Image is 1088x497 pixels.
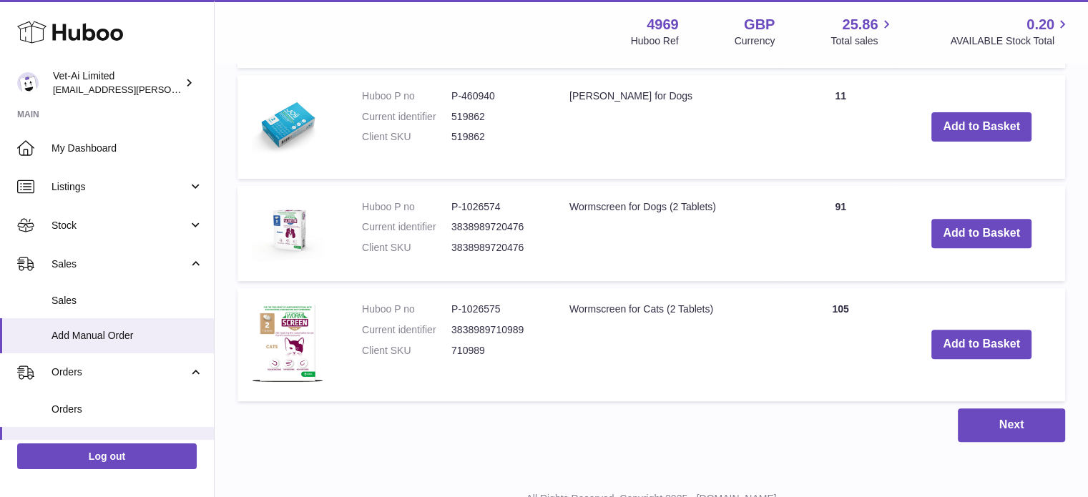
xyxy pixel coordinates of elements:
button: Add to Basket [931,219,1031,248]
span: [EMAIL_ADDRESS][PERSON_NAME][DOMAIN_NAME] [53,84,287,95]
img: abbey.fraser-roe@vet-ai.com [17,72,39,94]
img: Wormscreen for Dogs (2 Tablets) [252,200,323,264]
span: Listings [52,180,188,194]
dd: 3838989720476 [451,220,541,234]
span: Sales [52,257,188,271]
dd: P-460940 [451,89,541,103]
a: 0.20 AVAILABLE Stock Total [950,15,1071,48]
dt: Huboo P no [362,302,451,316]
span: My Dashboard [52,142,203,155]
div: Vet-Ai Limited [53,69,182,97]
dt: Client SKU [362,344,451,358]
button: Add to Basket [931,330,1031,359]
span: Stock [52,219,188,232]
dd: 710989 [451,344,541,358]
span: 0.20 [1026,15,1054,34]
dt: Huboo P no [362,200,451,214]
span: 25.86 [842,15,878,34]
dd: 519862 [451,130,541,144]
span: Sales [52,294,203,307]
dd: 519862 [451,110,541,124]
dd: 3838989710989 [451,323,541,337]
td: 91 [783,186,898,281]
dt: Current identifier [362,323,451,337]
dd: 3838989720476 [451,241,541,255]
span: Add Manual Order [52,438,203,451]
td: 105 [783,288,898,401]
dd: P-1026575 [451,302,541,316]
div: Currency [735,34,775,48]
td: 11 [783,75,898,179]
td: Wormscreen for Dogs (2 Tablets) [555,186,783,281]
td: Wormscreen for Cats (2 Tablets) [555,288,783,401]
strong: 4969 [647,15,679,34]
dt: Huboo P no [362,89,451,103]
span: Total sales [830,34,894,48]
a: 25.86 Total sales [830,15,894,48]
dt: Client SKU [362,241,451,255]
img: Joii Wormer for Dogs [252,89,323,161]
a: Log out [17,443,197,469]
td: [PERSON_NAME] for Dogs [555,75,783,179]
button: Add to Basket [931,112,1031,142]
dt: Current identifier [362,110,451,124]
span: Orders [52,365,188,379]
dt: Current identifier [362,220,451,234]
img: Wormscreen for Cats (2 Tablets) [252,302,323,383]
strong: GBP [744,15,775,34]
dd: P-1026574 [451,200,541,214]
button: Next [958,408,1065,442]
div: Huboo Ref [631,34,679,48]
span: Add Manual Order [52,329,203,343]
dt: Client SKU [362,130,451,144]
span: AVAILABLE Stock Total [950,34,1071,48]
span: Orders [52,403,203,416]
